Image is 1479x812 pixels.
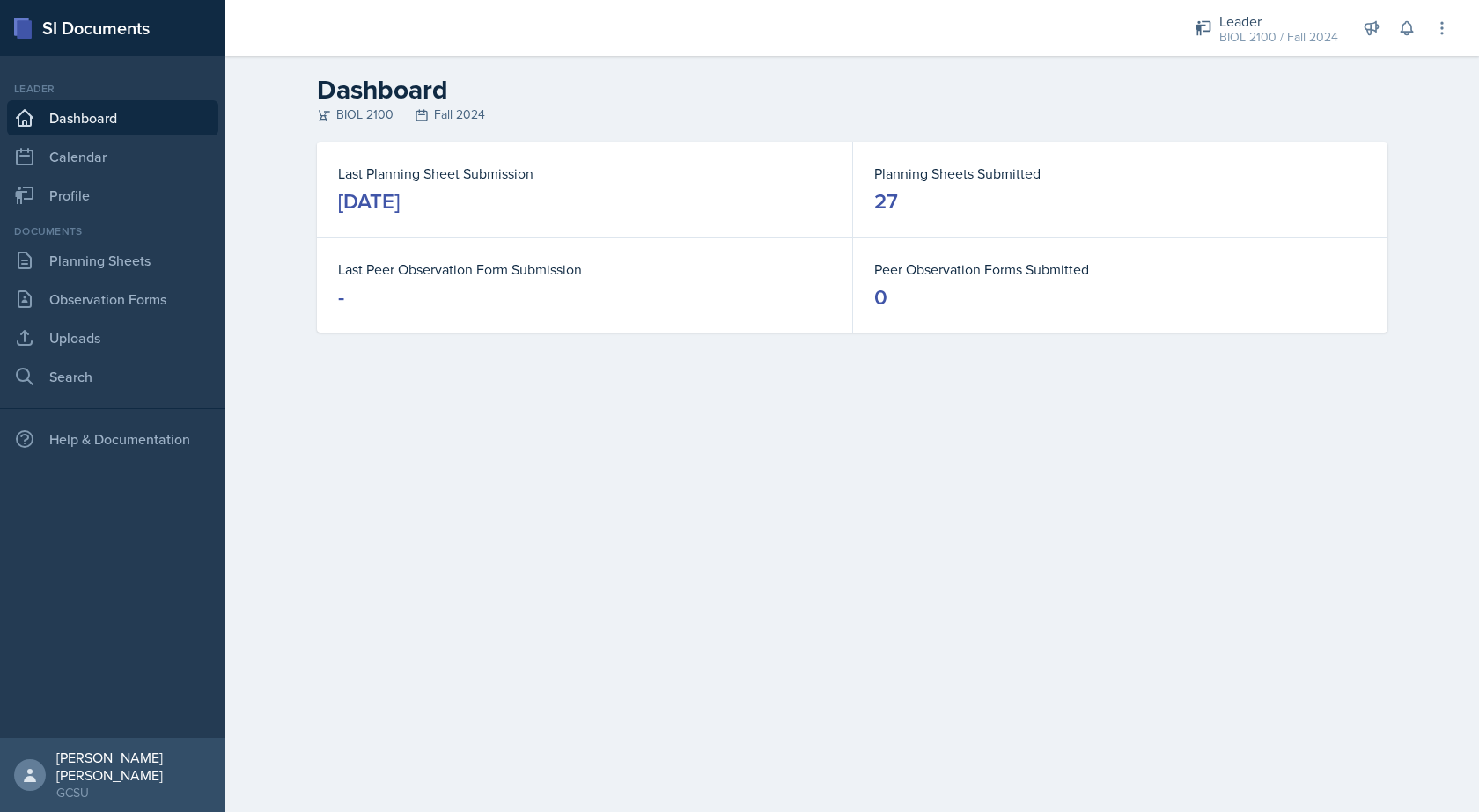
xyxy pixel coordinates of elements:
a: Profile [7,178,218,213]
div: [DATE] [338,187,400,216]
div: 27 [874,187,898,216]
dt: Planning Sheets Submitted [874,163,1366,184]
a: Search [7,359,218,394]
dt: Peer Observation Forms Submitted [874,259,1366,280]
div: GCSU [56,784,211,801]
a: Uploads [7,320,218,355]
dt: Last Planning Sheet Submission [338,163,831,184]
div: Leader [7,81,218,97]
div: Documents [7,223,218,239]
a: Planning Sheets [7,243,218,278]
div: [PERSON_NAME] [PERSON_NAME] [56,749,211,784]
a: Dashboard [7,100,218,135]
dt: Last Peer Observation Form Submission [338,259,831,280]
a: Observation Forms [7,282,218,317]
div: Help & Documentation [7,421,218,457]
a: Calendar [7,139,218,174]
div: 0 [874,283,887,311]
h2: Dashboard [317,74,1387,106]
div: BIOL 2100 / Fall 2024 [1219,28,1338,47]
div: BIOL 2100 Fall 2024 [317,106,1387,124]
div: - [338,283,344,311]
div: Leader [1219,11,1338,32]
